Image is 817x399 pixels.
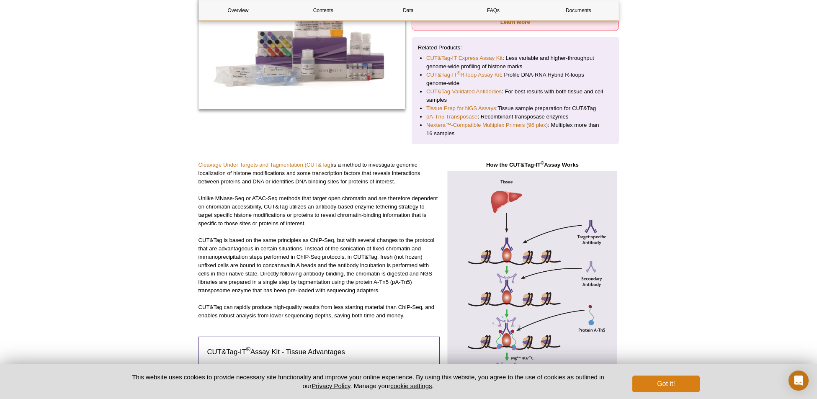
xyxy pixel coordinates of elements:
[284,0,363,21] a: Contents
[789,371,809,391] div: Open Intercom Messenger
[500,19,530,25] a: Learn More
[199,0,278,21] a: Overview
[632,376,699,392] button: Got it!
[118,373,619,390] p: This website uses cookies to provide necessary site functionality and improve your online experie...
[221,363,423,372] li: Compatible with 0.5 – 10 mg tissue
[426,113,477,121] a: pA-Tn5 Transposase
[207,347,431,357] h3: CUT&Tag-IT Assay Kit - Tissue Advantages
[426,121,548,129] a: Nextera™-Compatible Multiplex Primers (96 plex)
[198,162,332,168] a: Cleavage Under Targets and Tagmentation (CUT&Tag)
[539,0,618,21] a: Documents
[426,121,604,138] li: : Multiplex more than 16 samples
[457,70,460,75] sup: ®
[426,54,604,71] li: : Less variable and higher-throughput genome-wide profiling of histone marks
[541,160,544,165] sup: ®
[426,71,604,88] li: : Profile DNA-RNA Hybrid R-loops genome-wide
[454,0,533,21] a: FAQs
[312,382,350,389] a: Privacy Policy
[369,0,448,21] a: Data
[246,346,250,353] sup: ®
[198,303,440,320] p: CUT&Tag can rapidly produce high-quality results from less starting material than ChIP-Seq, and e...
[390,382,432,389] button: cookie settings
[418,44,613,52] p: Related Products:
[426,104,497,113] a: Tissue Prep for NGS Assays:
[426,71,501,79] a: CUT&Tag-IT®R-loop Assay Kit
[426,88,502,96] a: CUT&Tag-Validated Antibodies
[426,54,503,62] a: CUT&Tag-IT Express Assay Kit
[426,113,604,121] li: : Recombinant transposase enzymes
[426,104,604,113] li: Tissue sample preparation for CUT&Tag
[198,236,440,295] p: CUT&Tag is based on the same principles as ChIP-Seq, but with several changes to the protocol tha...
[198,161,440,186] p: is a method to investigate genomic localization of histone modifications and some transcription f...
[198,194,440,228] p: Unlike MNase-Seq or ATAC-Seq methods that target open chromatin and are therefore dependent on ch...
[426,88,604,104] li: : For best results with both tissue and cell samples
[486,162,579,168] strong: How the CUT&Tag-IT Assay Works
